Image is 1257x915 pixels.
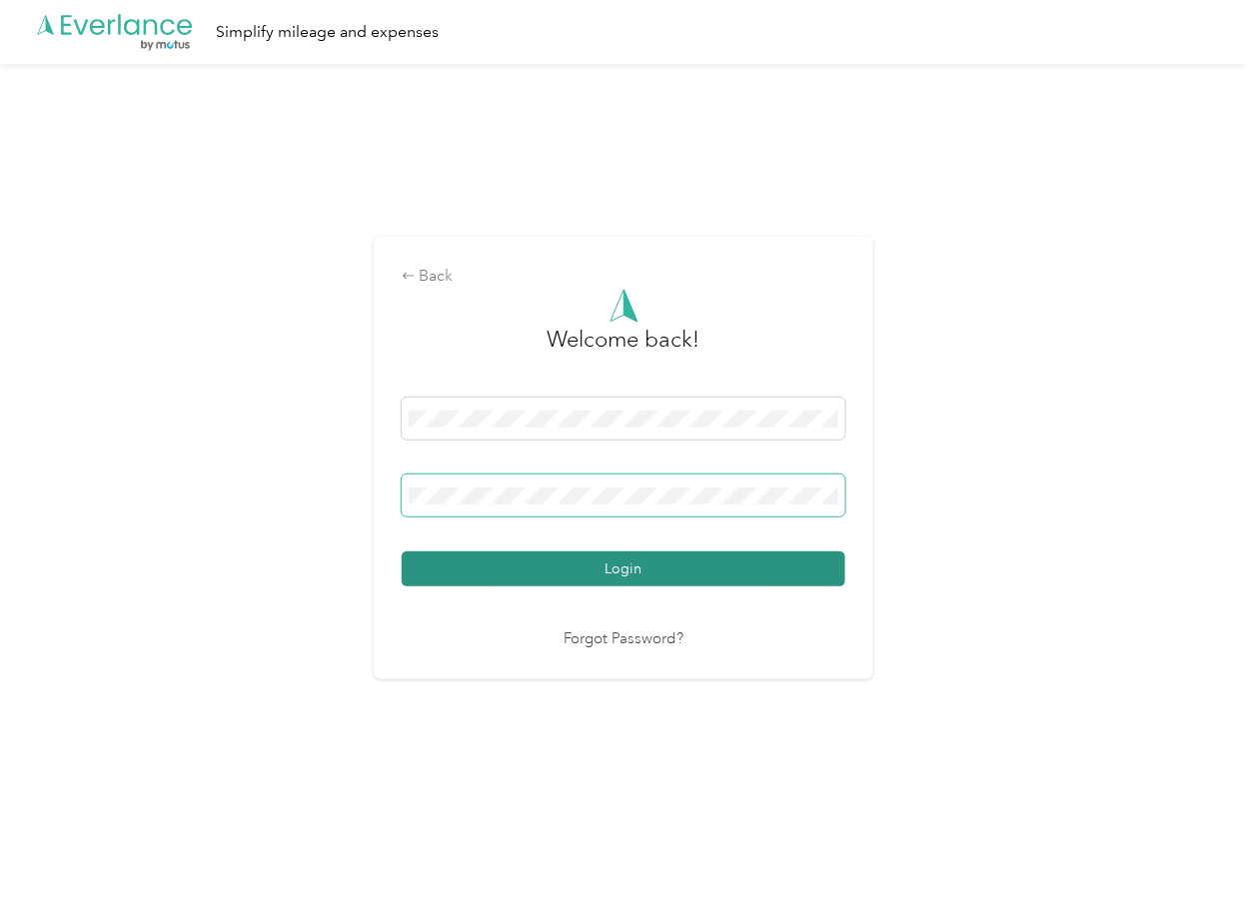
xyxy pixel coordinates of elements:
[402,551,845,586] button: Login
[548,323,700,377] h3: greeting
[564,628,683,651] a: Forgot Password?
[216,20,439,45] div: Simplify mileage and expenses
[1145,803,1257,915] iframe: Everlance-gr Chat Button Frame
[402,265,845,289] div: Back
